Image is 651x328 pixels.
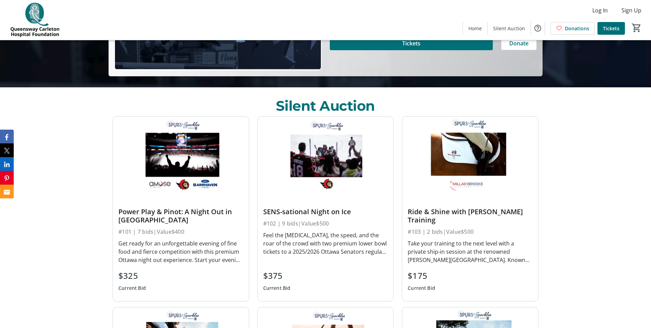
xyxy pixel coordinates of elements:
button: Sign Up [616,5,647,16]
img: SENS-sational Night on Ice [258,117,394,193]
div: Feel the [MEDICAL_DATA], the speed, and the roar of the crowd with two premium lower bowl tickets... [263,231,388,256]
span: Donations [565,25,589,32]
span: Silent Auction [493,25,525,32]
div: Current Bid [118,282,146,294]
div: $325 [118,270,146,282]
div: $375 [263,270,291,282]
div: #101 | 7 bids | Value $400 [118,227,243,237]
button: Tickets [330,36,493,50]
div: Take your training to the next level with a private ship-in session at the renowned [PERSON_NAME]... [408,239,533,264]
button: Help [531,21,545,35]
div: Power Play & Pinot: A Night Out in [GEOGRAPHIC_DATA] [118,208,243,224]
div: #103 | 2 bids | Value $500 [408,227,533,237]
button: Cart [630,22,643,34]
span: Home [468,25,482,32]
span: Tickets [603,25,619,32]
img: QCH Foundation's Logo [4,3,65,37]
span: Donate [509,39,528,47]
img: Ride & Shine with Millar Brooke Training [402,117,538,193]
div: Get ready for an unforgettable evening of fine food and fierce competition with this premium Otta... [118,239,243,264]
span: Sign Up [621,6,641,14]
span: Tickets [402,39,420,47]
div: Current Bid [408,282,435,294]
span: Log In [592,6,608,14]
a: Home [463,22,487,35]
div: $175 [408,270,435,282]
div: SENS-sational Night on Ice [263,208,388,216]
button: Donate [501,36,537,50]
div: Silent Auction [276,96,375,116]
img: Power Play & Pinot: A Night Out in Ottawa [113,117,249,193]
div: #102 | 9 bids | Value $500 [263,219,388,228]
div: Current Bid [263,282,291,294]
a: Silent Auction [488,22,531,35]
button: Log In [587,5,613,16]
a: Tickets [597,22,625,35]
a: Donations [550,22,595,35]
div: Ride & Shine with [PERSON_NAME] Training [408,208,533,224]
